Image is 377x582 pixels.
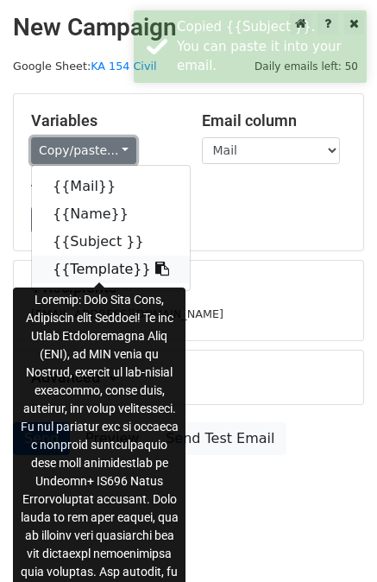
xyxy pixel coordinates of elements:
h5: Variables [31,111,176,130]
small: Google Sheet: [13,60,157,73]
h5: Advanced [31,368,346,387]
a: {{Template}} [32,256,190,283]
a: Copy/paste... [31,137,136,164]
a: {{Mail}} [32,173,190,200]
a: Send Test Email [154,422,286,455]
small: [EMAIL_ADDRESS][DOMAIN_NAME] [31,307,223,320]
a: {{Name}} [32,200,190,228]
a: KA 154 Civil [91,60,156,73]
div: Copied {{Subject }}. You can paste it into your email. [177,17,360,76]
h2: New Campaign [13,13,364,42]
h5: Email column [202,111,347,130]
iframe: Chat Widget [291,499,377,582]
a: {{Subject }} [32,228,190,256]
